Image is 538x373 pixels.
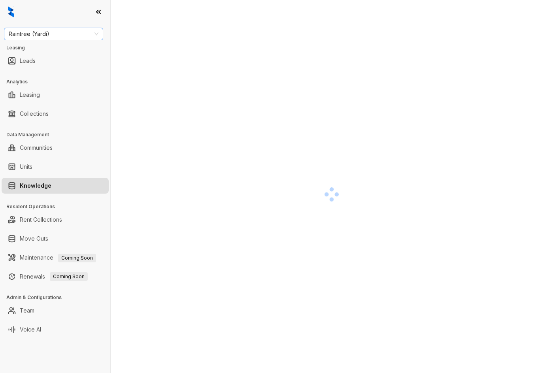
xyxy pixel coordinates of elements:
a: Leads [20,53,36,69]
span: Coming Soon [50,272,88,281]
li: Leasing [2,87,109,103]
li: Leads [2,53,109,69]
a: Move Outs [20,231,48,247]
li: Knowledge [2,178,109,194]
li: Collections [2,106,109,122]
h3: Admin & Configurations [6,294,110,301]
a: Communities [20,140,53,156]
a: Voice AI [20,322,41,337]
h3: Data Management [6,131,110,138]
li: Move Outs [2,231,109,247]
a: RenewalsComing Soon [20,269,88,284]
span: Coming Soon [58,254,96,262]
li: Rent Collections [2,212,109,228]
h3: Leasing [6,44,110,51]
a: Rent Collections [20,212,62,228]
a: Leasing [20,87,40,103]
span: Raintree (Yardi) [9,28,98,40]
a: Collections [20,106,49,122]
li: Maintenance [2,250,109,266]
a: Team [20,303,34,318]
h3: Analytics [6,78,110,85]
li: Units [2,159,109,175]
h3: Resident Operations [6,203,110,210]
li: Communities [2,140,109,156]
li: Voice AI [2,322,109,337]
a: Units [20,159,32,175]
a: Knowledge [20,178,51,194]
li: Team [2,303,109,318]
li: Renewals [2,269,109,284]
img: logo [8,6,14,17]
